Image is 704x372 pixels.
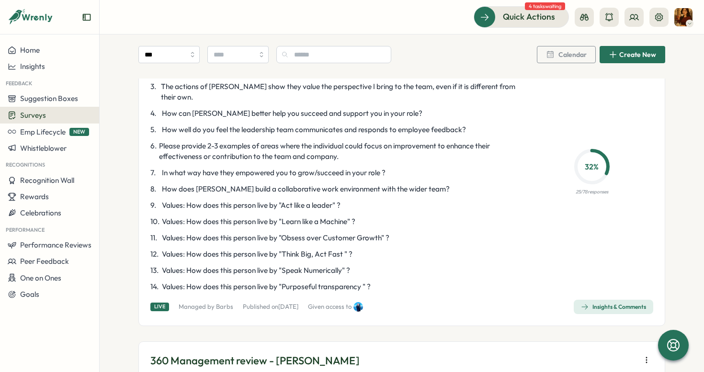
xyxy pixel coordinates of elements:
[574,300,653,314] button: Insights & Comments
[162,184,450,194] span: How does [PERSON_NAME] build a collaborative work environment with the wider team?
[162,168,386,178] span: In what way have they empowered you to grow/succeed in your role ?
[353,302,363,312] img: Henry Innis
[150,233,160,243] span: 11 .
[20,94,78,103] span: Suggestion Boxes
[308,303,352,311] p: Given access to
[581,303,646,311] div: Insights & Comments
[150,141,157,162] span: 6 .
[150,124,160,135] span: 5 .
[558,51,587,58] span: Calendar
[600,46,665,63] button: Create New
[216,303,233,310] a: Barbs
[20,208,61,217] span: Celebrations
[150,216,160,227] span: 10 .
[150,108,160,119] span: 4 .
[20,257,69,266] span: Peer Feedback
[150,249,160,259] span: 12 .
[82,12,91,22] button: Expand sidebar
[162,265,350,276] span: Values: How does this person live by "Speak Numerically" ?
[577,161,607,173] p: 32 %
[20,240,91,249] span: Performance Reviews
[20,176,74,185] span: Recognition Wall
[150,265,160,276] span: 13 .
[159,141,519,162] span: Please provide 2-3 examples of areas where the individual could focus on improvement to enhance t...
[576,188,608,196] p: 25 / 78 responses
[150,184,160,194] span: 8 .
[161,81,519,102] span: The actions of [PERSON_NAME] show they value the perspective I bring to the team, even if it is d...
[150,353,636,368] p: 360 Management review - [PERSON_NAME]
[20,192,49,201] span: Rewards
[150,81,159,102] span: 3 .
[503,11,555,23] span: Quick Actions
[162,108,422,119] span: How can [PERSON_NAME] better help you succeed and support you in your role?
[162,233,389,243] span: Values: How does this person live by "Obsess over Customer Growth" ?
[162,200,341,211] span: Values: How does this person live by "Act like a leader" ?
[537,46,596,63] button: Calendar
[278,303,298,310] span: [DATE]
[674,8,693,26] img: Barbs
[20,127,66,136] span: Emp Lifecycle
[525,2,565,10] span: 4 tasks waiting
[69,128,89,136] span: NEW
[150,200,160,211] span: 9 .
[150,282,160,292] span: 14 .
[20,290,39,299] span: Goals
[20,62,45,71] span: Insights
[162,282,371,292] span: Values: How does this person live by "Purposeful transparency " ?
[150,168,160,178] span: 7 .
[162,216,355,227] span: Values: How does this person live by "Learn like a Machine" ?
[619,51,656,58] span: Create New
[20,111,46,120] span: Surveys
[474,6,569,27] button: Quick Actions
[243,303,298,311] p: Published on
[20,273,61,282] span: One on Ones
[162,249,352,259] span: Values: How does this person live by "Think Big, Act Fast " ?
[179,303,233,311] p: Managed by
[20,45,40,55] span: Home
[162,124,466,135] span: How well do you feel the leadership team communicates and responds to employee feedback?
[150,303,169,311] div: Live
[20,144,67,153] span: Whistleblower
